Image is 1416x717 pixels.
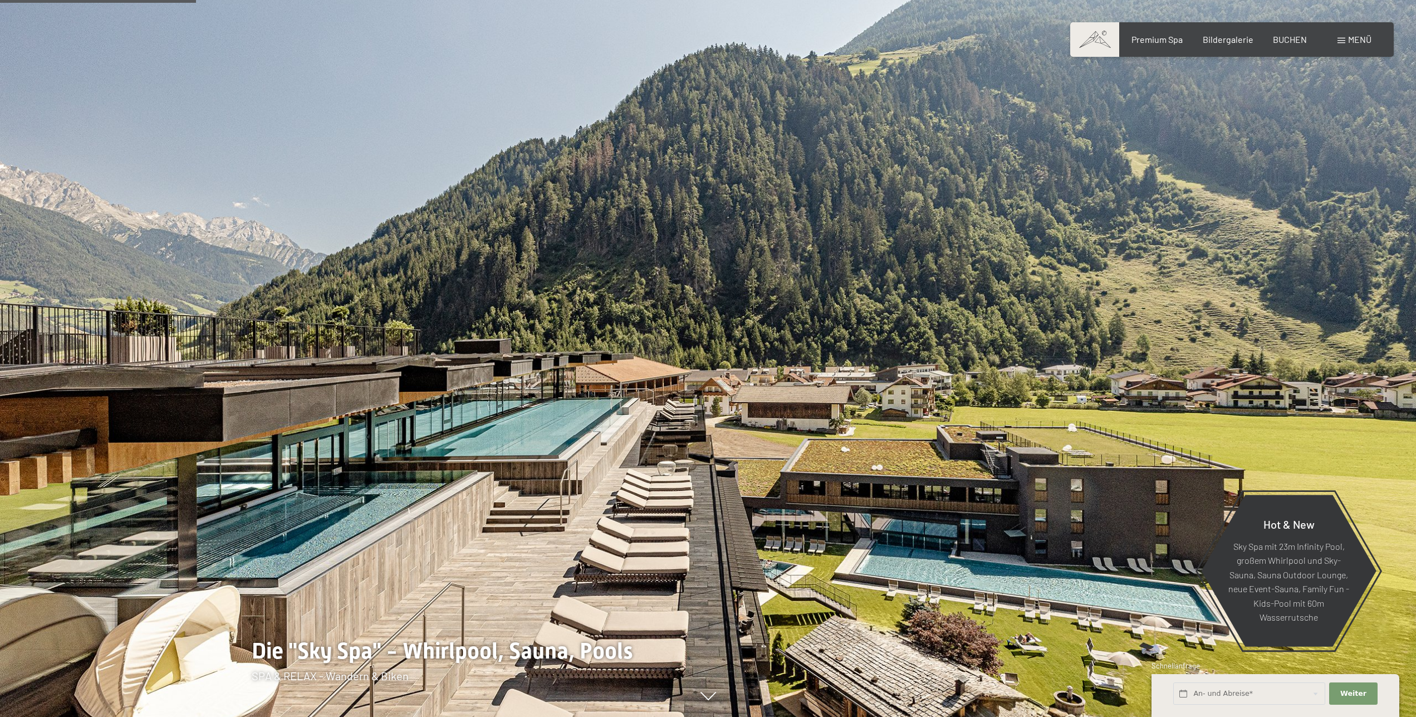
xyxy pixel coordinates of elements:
a: Premium Spa [1131,34,1183,45]
a: Hot & New Sky Spa mit 23m Infinity Pool, großem Whirlpool und Sky-Sauna, Sauna Outdoor Lounge, ne... [1201,494,1377,647]
span: Menü [1348,34,1371,45]
a: Bildergalerie [1203,34,1253,45]
p: Sky Spa mit 23m Infinity Pool, großem Whirlpool und Sky-Sauna, Sauna Outdoor Lounge, neue Event-S... [1228,539,1349,625]
span: Hot & New [1263,517,1315,530]
span: Schnellanfrage [1152,661,1200,670]
a: BUCHEN [1273,34,1307,45]
span: Weiter [1340,689,1366,699]
button: Weiter [1329,682,1377,705]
